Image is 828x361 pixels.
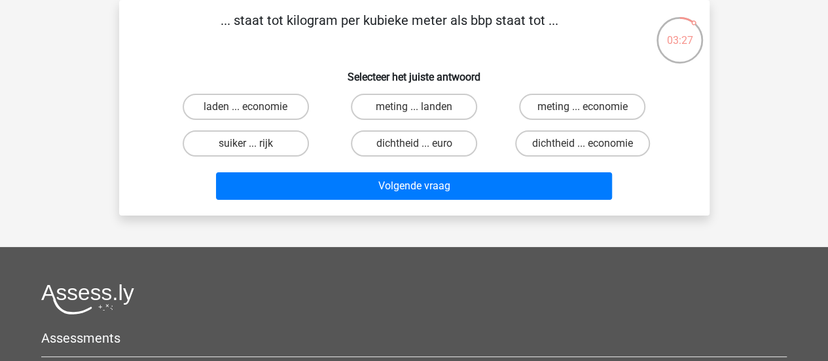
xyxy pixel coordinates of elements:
[519,94,645,120] label: meting ... economie
[41,284,134,314] img: Assessly logo
[41,330,787,346] h5: Assessments
[140,10,639,50] p: ... staat tot kilogram per kubieke meter als bbp staat tot ...
[515,130,650,157] label: dichtheid ... economie
[351,130,477,157] label: dichtheid ... euro
[351,94,477,120] label: meting ... landen
[183,130,309,157] label: suiker ... rijk
[183,94,309,120] label: laden ... economie
[140,60,689,83] h6: Selecteer het juiste antwoord
[655,16,704,48] div: 03:27
[216,172,612,200] button: Volgende vraag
